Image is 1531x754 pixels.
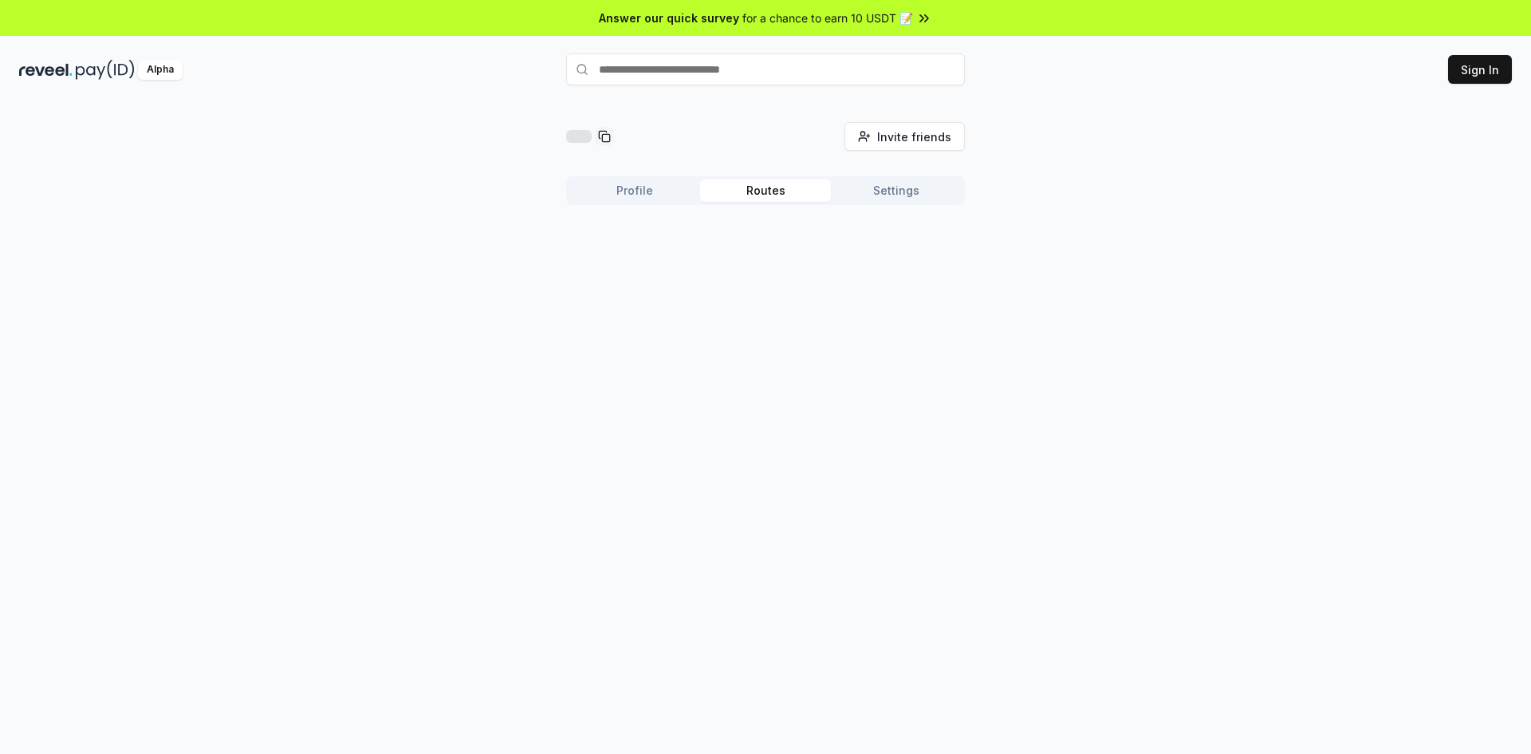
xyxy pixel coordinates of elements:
[844,122,965,151] button: Invite friends
[700,180,831,202] button: Routes
[877,128,951,145] span: Invite friends
[76,60,135,80] img: pay_id
[831,180,962,202] button: Settings
[138,60,183,80] div: Alpha
[1448,55,1512,84] button: Sign In
[599,10,739,26] span: Answer our quick survey
[742,10,913,26] span: for a chance to earn 10 USDT 📝
[19,60,73,80] img: reveel_dark
[569,180,700,202] button: Profile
